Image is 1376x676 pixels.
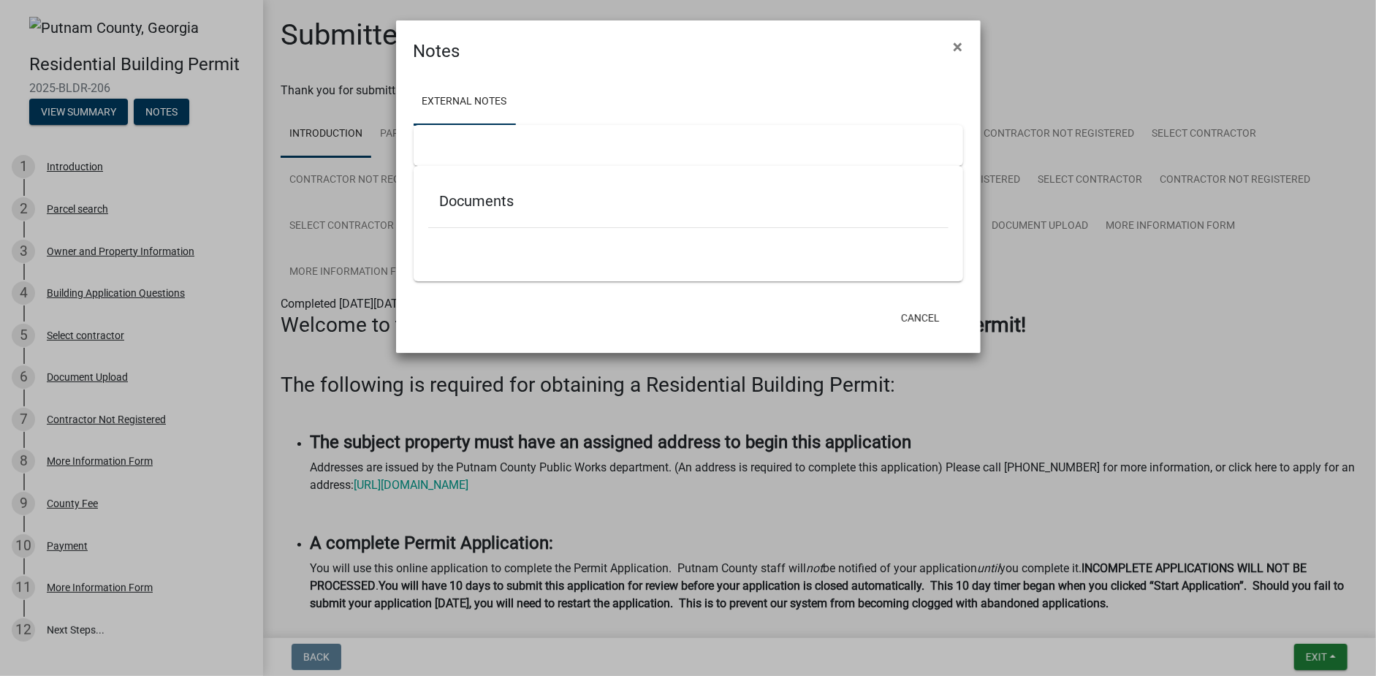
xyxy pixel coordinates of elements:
h5: Documents [440,192,937,210]
button: Cancel [889,305,951,331]
h4: Notes [414,38,460,64]
span: × [954,37,963,57]
a: External Notes [414,79,516,126]
button: Close [942,26,975,67]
